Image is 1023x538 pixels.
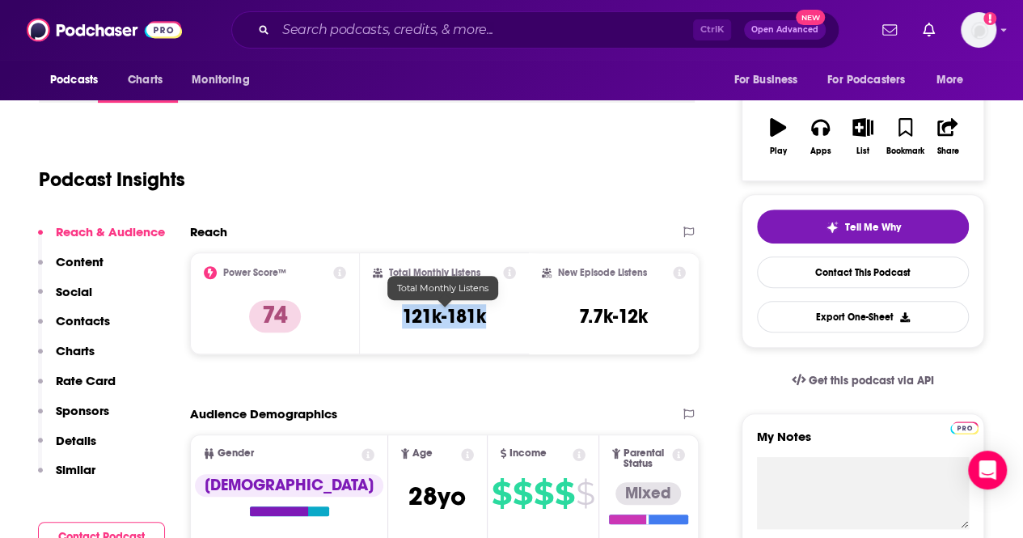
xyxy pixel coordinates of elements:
button: Charts [38,343,95,373]
span: Income [509,448,547,459]
button: tell me why sparkleTell Me Why [757,210,969,244]
h2: Power Score™ [223,267,286,278]
button: List [842,108,884,166]
span: Monitoring [192,69,249,91]
a: Show notifications dropdown [876,16,903,44]
a: Show notifications dropdown [916,16,941,44]
button: open menu [925,65,984,95]
h2: New Episode Listens [558,267,647,278]
p: Rate Card [56,373,116,388]
button: Social [38,284,92,314]
button: Share [927,108,969,166]
button: open menu [817,65,928,95]
button: Play [757,108,799,166]
button: Content [38,254,104,284]
button: Similar [38,462,95,492]
img: Podchaser - Follow, Share and Rate Podcasts [27,15,182,45]
input: Search podcasts, credits, & more... [276,17,693,43]
div: Search podcasts, credits, & more... [231,11,839,49]
button: open menu [39,65,119,95]
button: Export One-Sheet [757,301,969,333]
span: New [796,10,825,25]
span: $ [555,481,574,506]
h2: Audience Demographics [190,406,337,422]
p: Reach & Audience [56,224,165,239]
button: Contacts [38,313,110,343]
p: 74 [249,300,301,333]
span: Tell Me Why [845,221,901,234]
span: For Podcasters [827,69,905,91]
span: 28 yo [408,481,466,512]
img: Podchaser Pro [950,422,979,434]
span: Age [412,448,433,459]
p: Contacts [56,313,110,328]
div: List [856,146,869,156]
p: Details [56,433,96,448]
span: Gender [218,448,254,459]
p: Charts [56,343,95,358]
img: tell me why sparkle [826,221,839,234]
div: Mixed [615,482,681,505]
h2: Total Monthly Listens [389,267,480,278]
span: Charts [128,69,163,91]
p: Social [56,284,92,299]
p: Sponsors [56,403,109,418]
button: Open AdvancedNew [744,20,826,40]
div: Apps [810,146,831,156]
button: open menu [722,65,818,95]
div: Bookmark [886,146,924,156]
svg: Add a profile image [983,12,996,25]
a: Contact This Podcast [757,256,969,288]
span: Total Monthly Listens [397,282,488,294]
div: Play [770,146,787,156]
p: Similar [56,462,95,477]
span: Get this podcast via API [809,374,934,388]
img: User Profile [961,12,996,48]
span: $ [576,481,594,506]
span: For Business [733,69,797,91]
span: Parental Status [624,448,670,469]
button: Bookmark [884,108,926,166]
h1: Podcast Insights [39,167,185,192]
span: $ [513,481,532,506]
div: [DEMOGRAPHIC_DATA] [195,474,383,497]
button: Show profile menu [961,12,996,48]
h3: 7.7k-12k [579,304,648,328]
div: Open Intercom Messenger [968,451,1007,489]
div: Share [936,146,958,156]
label: My Notes [757,429,969,457]
span: Open Advanced [751,26,818,34]
span: $ [534,481,553,506]
a: Pro website [950,419,979,434]
h2: Reach [190,224,227,239]
button: Details [38,433,96,463]
p: Content [56,254,104,269]
h3: 121k-181k [402,304,486,328]
button: Sponsors [38,403,109,433]
button: Rate Card [38,373,116,403]
a: Charts [117,65,172,95]
span: $ [492,481,511,506]
button: Reach & Audience [38,224,165,254]
span: Podcasts [50,69,98,91]
a: Get this podcast via API [779,361,947,400]
button: open menu [180,65,270,95]
button: Apps [799,108,841,166]
span: Ctrl K [693,19,731,40]
span: More [936,69,964,91]
span: Logged in as amooers [961,12,996,48]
